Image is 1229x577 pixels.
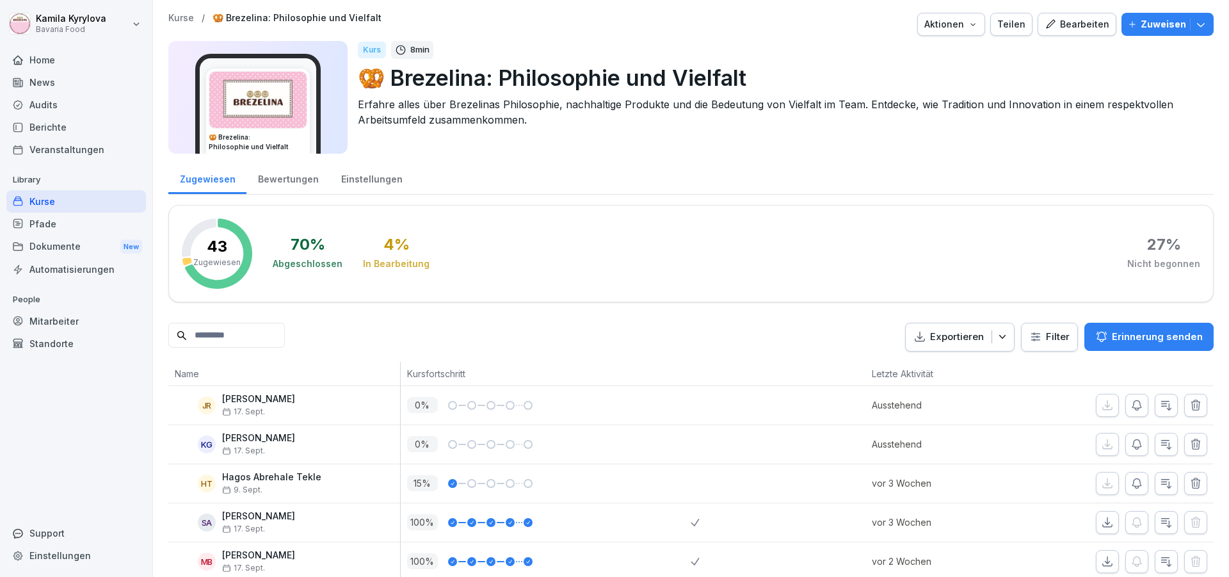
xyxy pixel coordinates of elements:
[1121,13,1214,36] button: Zuweisen
[6,213,146,235] a: Pfade
[202,13,205,24] p: /
[209,72,307,128] img: fkzffi32ddptk8ye5fwms4as.png
[1029,330,1070,343] div: Filter
[6,332,146,355] a: Standorte
[905,323,1015,352] button: Exportieren
[36,25,106,34] p: Bavaria Food
[193,257,241,268] p: Zugewiesen
[175,367,394,380] p: Name
[6,235,146,259] div: Dokumente
[207,239,227,254] p: 43
[291,237,325,252] div: 70 %
[36,13,106,24] p: Kamila Kyrylova
[6,235,146,259] a: DokumenteNew
[1045,17,1109,31] div: Bearbeiten
[917,13,985,36] button: Aktionen
[120,240,142,254] div: New
[1127,257,1200,270] div: Nicht begonnen
[872,555,1011,568] p: vor 2 Wochen
[407,514,438,530] p: 100 %
[358,42,386,58] div: Kurs
[222,433,295,444] p: [PERSON_NAME]
[6,310,146,332] a: Mitarbeiter
[222,511,295,522] p: [PERSON_NAME]
[407,397,438,413] p: 0 %
[6,289,146,310] p: People
[1038,13,1116,36] button: Bearbeiten
[6,258,146,280] a: Automatisierungen
[6,170,146,190] p: Library
[222,394,295,405] p: [PERSON_NAME]
[872,476,1011,490] p: vor 3 Wochen
[6,522,146,544] div: Support
[222,524,265,533] span: 17. Sept.
[6,71,146,93] a: News
[198,514,216,532] div: SA
[6,93,146,116] a: Audits
[407,475,438,491] p: 15 %
[872,437,1011,451] p: Ausstehend
[407,553,438,569] p: 100 %
[198,475,216,492] div: HT
[222,550,295,561] p: [PERSON_NAME]
[1022,323,1077,351] button: Filter
[168,13,194,24] a: Kurse
[363,257,430,270] div: In Bearbeitung
[6,49,146,71] a: Home
[222,472,321,483] p: Hagos Abrehale Tekle
[213,13,382,24] a: 🥨 Brezelina: Philosophie und Vielfalt
[1141,17,1186,31] p: Zuweisen
[358,97,1203,127] p: Erfahre alles über Brezelinas Philosophie, nachhaltige Produkte und die Bedeutung von Vielfalt im...
[997,17,1025,31] div: Teilen
[246,161,330,194] a: Bewertungen
[222,446,265,455] span: 17. Sept.
[222,564,265,573] span: 17. Sept.
[222,485,262,494] span: 9. Sept.
[330,161,414,194] a: Einstellungen
[198,553,216,571] div: MB
[198,396,216,414] div: JR
[358,61,1203,94] p: 🥨 Brezelina: Philosophie und Vielfalt
[273,257,342,270] div: Abgeschlossen
[930,330,984,345] p: Exportieren
[222,407,265,416] span: 17. Sept.
[6,138,146,161] a: Veranstaltungen
[6,116,146,138] a: Berichte
[407,367,685,380] p: Kursfortschritt
[872,398,1011,412] p: Ausstehend
[410,44,430,56] p: 8 min
[990,13,1032,36] button: Teilen
[924,17,978,31] div: Aktionen
[6,190,146,213] a: Kurse
[1147,237,1181,252] div: 27 %
[872,367,1004,380] p: Letzte Aktivität
[209,133,307,152] h3: 🥨 Brezelina: Philosophie und Vielfalt
[168,161,246,194] a: Zugewiesen
[872,516,1011,529] p: vor 3 Wochen
[383,237,410,252] div: 4 %
[1112,330,1203,344] p: Erinnerung senden
[6,544,146,567] a: Einstellungen
[1084,323,1214,351] button: Erinnerung senden
[407,436,438,452] p: 0 %
[198,435,216,453] div: KG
